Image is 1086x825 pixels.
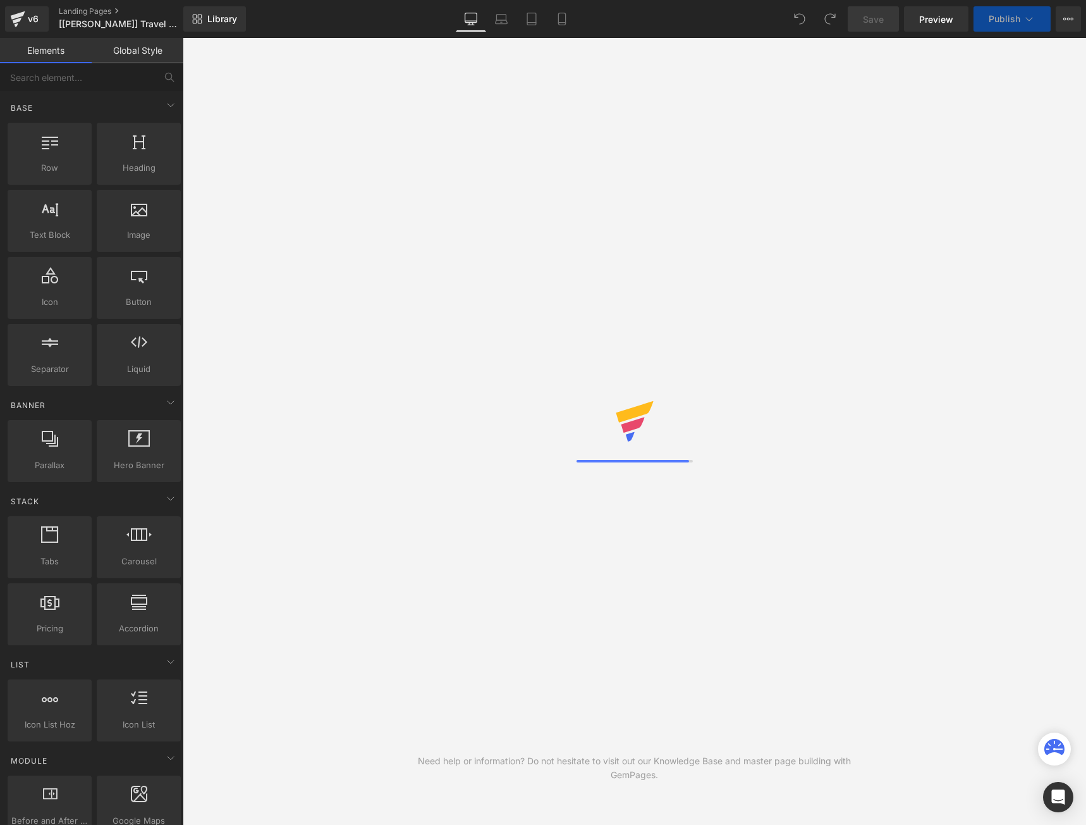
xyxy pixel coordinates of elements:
a: Laptop [486,6,516,32]
span: Save [863,13,884,26]
span: Parallax [11,459,88,472]
span: Tabs [11,555,88,568]
a: Tablet [516,6,547,32]
span: Liquid [101,363,177,376]
span: Module [9,755,49,767]
span: Carousel [101,555,177,568]
span: Text Block [11,228,88,242]
a: New Library [183,6,246,32]
a: Mobile [547,6,577,32]
span: Publish [989,14,1020,24]
a: Preview [904,6,968,32]
a: Landing Pages [59,6,204,16]
span: Icon [11,295,88,309]
span: Heading [101,161,177,175]
span: Preview [919,13,953,26]
span: Banner [9,399,47,411]
button: Undo [787,6,812,32]
a: v6 [5,6,49,32]
span: Separator [11,363,88,376]
span: Row [11,161,88,175]
div: v6 [25,11,41,27]
span: Stack [9,495,40,507]
button: Publish [973,6,1051,32]
span: Base [9,102,34,114]
button: More [1056,6,1081,32]
button: Redo [817,6,843,32]
span: Icon List [101,718,177,731]
div: Open Intercom Messenger [1043,782,1073,812]
span: Image [101,228,177,242]
span: Library [207,13,237,25]
a: Desktop [456,6,486,32]
span: Hero Banner [101,459,177,472]
span: Accordion [101,622,177,635]
a: Global Style [92,38,183,63]
div: Need help or information? Do not hesitate to visit out our Knowledge Base and master page buildin... [408,754,860,782]
span: List [9,659,31,671]
span: Button [101,295,177,309]
span: Pricing [11,622,88,635]
span: Icon List Hoz [11,718,88,731]
span: [[PERSON_NAME]] Travel Recharge [59,19,180,29]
